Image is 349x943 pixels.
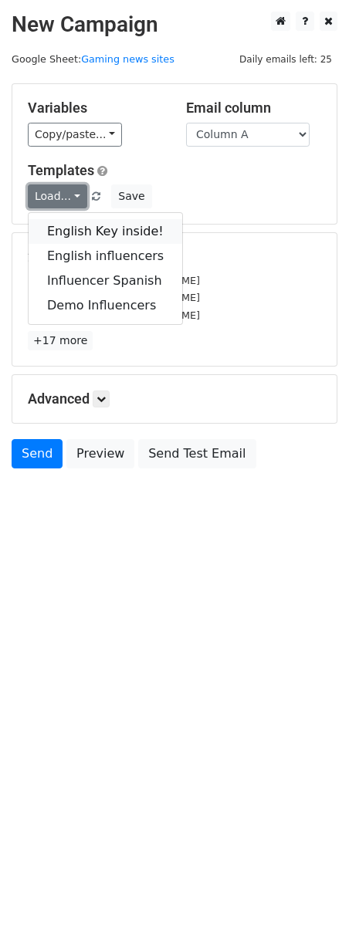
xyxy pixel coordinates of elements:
small: [EMAIL_ADDRESS][DOMAIN_NAME] [28,292,200,303]
a: English influencers [29,244,182,269]
a: Send Test Email [138,439,256,468]
a: Templates [28,162,94,178]
h2: New Campaign [12,12,337,38]
span: Daily emails left: 25 [234,51,337,68]
a: Load... [28,184,87,208]
a: Send [12,439,63,468]
a: English Key inside! [29,219,182,244]
small: [EMAIL_ADDRESS][DOMAIN_NAME] [28,275,200,286]
a: +17 more [28,331,93,350]
button: Save [111,184,151,208]
h5: Variables [28,100,163,117]
a: Demo Influencers [29,293,182,318]
h5: Advanced [28,390,321,407]
h5: Email column [186,100,321,117]
a: Copy/paste... [28,123,122,147]
a: Influencer Spanish [29,269,182,293]
small: [EMAIL_ADDRESS][DOMAIN_NAME] [28,309,200,321]
a: Gaming news sites [81,53,174,65]
div: Chatt-widget [272,869,349,943]
iframe: Chat Widget [272,869,349,943]
a: Daily emails left: 25 [234,53,337,65]
small: Google Sheet: [12,53,174,65]
a: Preview [66,439,134,468]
